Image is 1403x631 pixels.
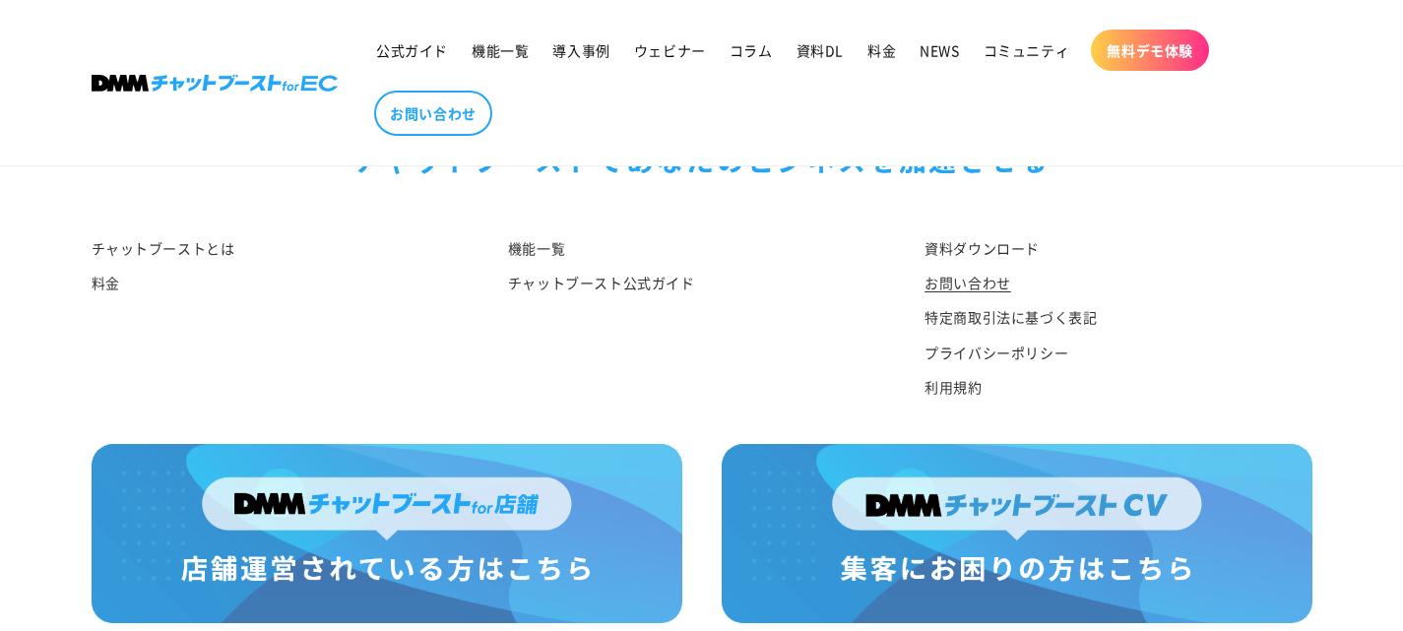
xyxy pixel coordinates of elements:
a: コミュニティ [972,30,1082,71]
span: NEWS [920,41,959,59]
span: コラム [730,41,773,59]
span: お問い合わせ [390,104,477,122]
a: 料金 [856,30,908,71]
a: 利用規約 [925,370,982,405]
a: 資料DL [785,30,856,71]
span: 公式ガイド [376,41,448,59]
span: 資料DL [797,41,844,59]
span: コミュニティ [984,41,1070,59]
a: プライバシーポリシー [925,336,1068,370]
span: 導入事例 [552,41,609,59]
a: 特定商取引法に基づく表記 [925,300,1097,335]
a: チャットブーストとは [92,236,235,266]
span: 無料デモ体験 [1107,41,1193,59]
a: NEWS [908,30,971,71]
span: 料金 [867,41,896,59]
a: 資料ダウンロード [925,236,1040,266]
a: チャットブースト公式ガイド [508,266,695,300]
img: 店舗運営されている方はこちら [92,444,682,623]
img: 株式会社DMM Boost [92,75,338,92]
a: お問い合わせ [925,266,1011,300]
a: 機能一覧 [460,30,541,71]
a: 料金 [92,266,120,300]
a: 機能一覧 [508,236,565,266]
a: コラム [718,30,785,71]
a: 無料デモ体験 [1091,30,1209,71]
a: 公式ガイド [364,30,460,71]
a: ウェビナー [622,30,718,71]
span: ウェビナー [634,41,706,59]
a: お問い合わせ [374,91,492,136]
img: 集客にお困りの方はこちら [722,444,1312,623]
span: 機能一覧 [472,41,529,59]
a: 導入事例 [541,30,621,71]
